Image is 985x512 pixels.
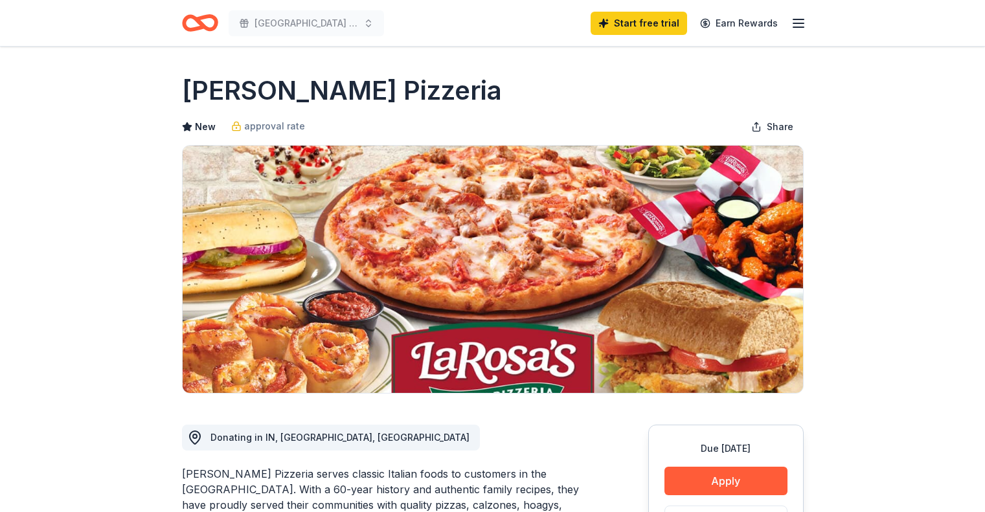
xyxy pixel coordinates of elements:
[231,118,305,134] a: approval rate
[255,16,358,31] span: [GEOGRAPHIC_DATA] [DATE]
[182,8,218,38] a: Home
[692,12,786,35] a: Earn Rewards
[664,441,787,456] div: Due [DATE]
[195,119,216,135] span: New
[664,467,787,495] button: Apply
[741,114,804,140] button: Share
[244,118,305,134] span: approval rate
[591,12,687,35] a: Start free trial
[229,10,384,36] button: [GEOGRAPHIC_DATA] [DATE]
[183,146,803,393] img: Image for LaRosa's Pizzeria
[767,119,793,135] span: Share
[210,432,470,443] span: Donating in IN, [GEOGRAPHIC_DATA], [GEOGRAPHIC_DATA]
[182,72,502,109] h1: [PERSON_NAME] Pizzeria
